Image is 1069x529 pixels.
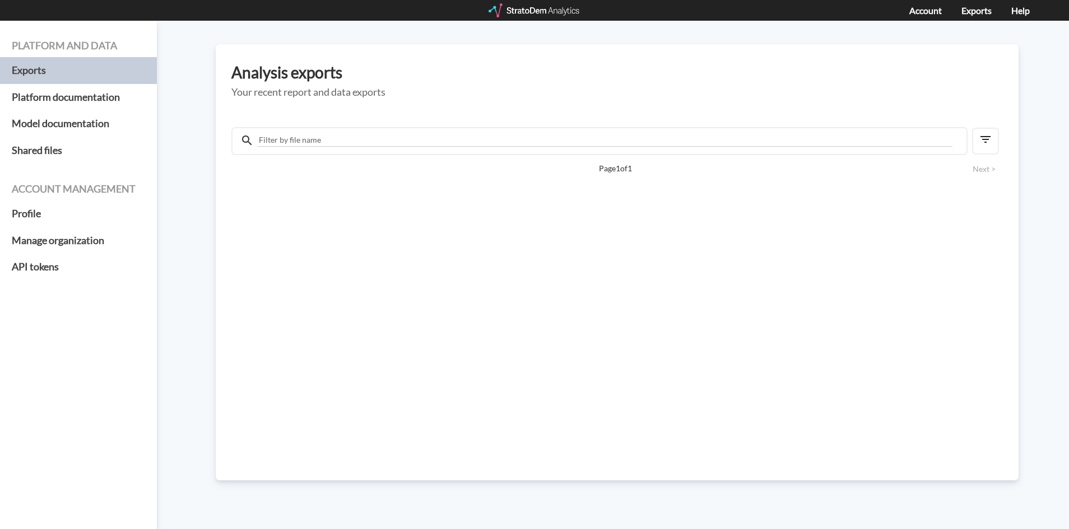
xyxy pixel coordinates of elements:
[231,87,1003,98] h5: Your recent report and data exports
[258,134,952,147] input: Filter by file name
[12,57,145,84] a: Exports
[231,64,1003,81] h3: Analysis exports
[12,254,145,280] a: API tokens
[12,184,145,195] h4: Account management
[12,227,145,254] a: Manage organization
[12,84,145,111] a: Platform documentation
[12,200,145,227] a: Profile
[12,137,145,164] a: Shared files
[961,5,992,16] a: Exports
[909,5,942,16] a: Account
[12,110,145,137] a: Model documentation
[271,163,960,174] span: Page 1 of 1
[969,163,999,175] button: Next >
[1011,5,1030,16] a: Help
[12,40,145,52] h4: Platform and data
